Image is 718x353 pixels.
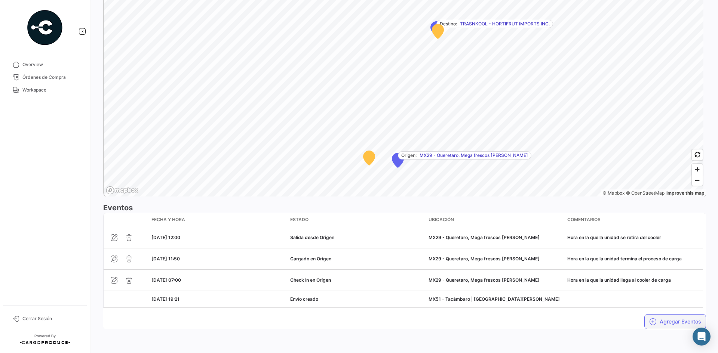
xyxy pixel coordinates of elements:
[22,87,81,93] span: Workspace
[430,21,442,36] div: Map marker
[26,9,64,46] img: powered-by.png
[290,216,309,223] span: Estado
[429,296,561,303] div: MX51 - Tacámbaro | [GEOGRAPHIC_DATA][PERSON_NAME]
[106,186,139,195] a: Mapbox logo
[151,235,180,240] span: [DATE] 12:00
[693,328,711,346] div: Abrir Intercom Messenger
[644,314,706,329] button: Agregar Eventos
[148,213,287,227] datatable-header-cell: Fecha y Hora
[460,21,550,27] span: TRASNKOOL - HORTIFRUT IMPORTS INC.
[151,256,180,261] span: [DATE] 11:50
[429,277,561,284] div: MX29 - Queretaro, Mega frescos [PERSON_NAME]
[432,24,444,39] div: Map marker
[151,296,179,302] span: [DATE] 19:21
[429,216,454,223] span: Ubicación
[6,84,84,96] a: Workspace
[426,213,564,227] datatable-header-cell: Ubicación
[6,71,84,84] a: Órdenes de Compra
[692,164,703,175] button: Zoom in
[692,175,703,186] button: Zoom out
[567,216,601,223] span: Comentarios
[290,256,423,262] div: Cargado en Origen
[103,202,706,213] h3: Eventos
[392,153,404,168] div: Map marker
[363,151,375,165] div: Map marker
[626,190,665,196] a: OpenStreetMap
[666,190,705,196] a: Map feedback
[567,256,700,262] div: Hora en la que la unidad termina el proceso de carga
[564,213,703,227] datatable-header-cell: Comentarios
[22,61,81,68] span: Overview
[22,74,81,81] span: Órdenes de Compra
[290,234,423,241] div: Salida desde Origen
[440,21,457,27] span: Destino:
[567,277,700,284] div: Hora en la que la unidad llega al cooler de carga
[602,190,625,196] a: Mapbox
[429,234,561,241] div: MX29 - Queretaro, Mega frescos [PERSON_NAME]
[22,315,81,322] span: Cerrar Sesión
[401,152,417,159] span: Origen:
[287,213,426,227] datatable-header-cell: Estado
[151,277,181,283] span: [DATE] 07:00
[6,58,84,71] a: Overview
[420,152,528,159] span: MX29 - Queretaro, Mega frescos [PERSON_NAME]
[429,256,561,262] div: MX29 - Queretaro, Mega frescos [PERSON_NAME]
[290,277,423,284] div: Check In en Origen
[151,216,185,223] span: Fecha y Hora
[567,234,700,241] div: Hora en la que la unidad se retira del cooler
[290,296,423,303] div: Envío creado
